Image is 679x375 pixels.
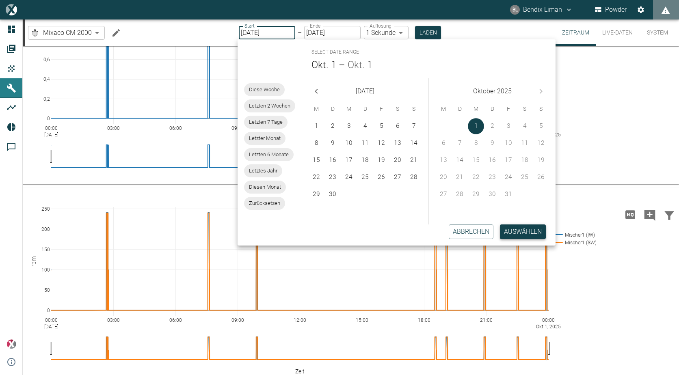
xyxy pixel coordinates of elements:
button: 1 [468,118,484,134]
button: Okt. 1 [348,59,372,72]
label: Ende [310,22,320,29]
span: Freitag [501,101,516,117]
img: Xplore Logo [6,339,16,349]
span: Donnerstag [485,101,500,117]
button: 18 [357,152,373,168]
button: 21 [406,152,422,168]
span: Diesen Monat [244,183,286,191]
button: 8 [308,135,324,151]
button: 13 [389,135,406,151]
span: Dienstag [452,101,467,117]
button: 29 [308,186,324,203]
span: Freitag [374,101,389,117]
span: Dienstag [325,101,340,117]
span: Montag [309,101,324,117]
button: Zeitraum [556,19,596,46]
button: 1 [308,118,324,134]
button: 2 [324,118,341,134]
span: Zurücksetzen [244,199,285,207]
span: Letzten 7 Tage [244,118,288,126]
span: Diese Woche [244,86,285,94]
button: 10 [341,135,357,151]
div: Letzter Monat [244,132,285,145]
button: 15 [308,152,324,168]
div: Diese Woche [244,83,285,96]
button: 17 [341,152,357,168]
button: bendix.liman@kansaihelios-cws.de [509,2,574,17]
button: 6 [389,118,406,134]
button: 5 [373,118,389,134]
button: Daten filtern [660,204,679,225]
span: Hohe Auflösung [621,210,640,218]
button: Machine bearbeiten [108,25,124,41]
button: 19 [373,152,389,168]
button: 9 [324,135,341,151]
div: Letztes Jahr [244,164,282,177]
span: Mittwoch [469,101,483,117]
button: 12 [373,135,389,151]
span: Letzter Monat [244,134,285,142]
button: System [639,19,676,46]
span: Mittwoch [342,101,356,117]
span: [DATE] [356,86,374,97]
button: Previous month [308,83,324,99]
label: Auflösung [370,22,391,29]
button: Laden [415,26,441,39]
button: 30 [324,186,341,203]
div: 1 Sekunde [364,26,409,39]
button: Auswählen [500,224,546,239]
span: Letzten 2 Wochen [244,102,295,110]
button: 16 [324,152,341,168]
button: 23 [324,169,341,185]
button: 27 [389,169,406,185]
button: 24 [341,169,357,185]
button: 7 [406,118,422,134]
button: 3 [341,118,357,134]
h5: – [336,59,348,72]
button: 20 [389,152,406,168]
a: Mixaco CM 2000 [30,28,92,38]
div: Zurücksetzen [244,197,285,210]
div: Diesen Monat [244,181,286,194]
button: 25 [357,169,373,185]
div: Letzten 2 Wochen [244,99,295,112]
button: Powder [593,2,629,17]
button: 26 [373,169,389,185]
img: logo [6,4,17,15]
label: Start [244,22,255,29]
button: Abbrechen [449,224,493,239]
button: Live-Daten [596,19,639,46]
span: Montag [436,101,451,117]
button: 22 [308,169,324,185]
span: Select date range [311,46,359,59]
span: Letzten 6 Monate [244,151,294,159]
button: 14 [406,135,422,151]
p: – [298,28,302,37]
span: Sonntag [407,101,421,117]
input: DD.MM.YYYY [304,26,361,39]
span: Mixaco CM 2000 [43,28,92,37]
div: Letzten 7 Tage [244,116,288,129]
button: 11 [357,135,373,151]
span: Sonntag [534,101,548,117]
span: Samstag [517,101,532,117]
button: Einstellungen [634,2,648,17]
button: Okt. 1 [311,59,336,72]
span: Letztes Jahr [244,167,282,175]
input: DD.MM.YYYY [239,26,295,39]
button: 28 [406,169,422,185]
div: BL [510,5,520,15]
span: Oktober 2025 [473,86,512,97]
span: Donnerstag [358,101,372,117]
button: Kommentar hinzufügen [640,204,660,225]
div: Letzten 6 Monate [244,148,294,161]
button: 4 [357,118,373,134]
span: Samstag [390,101,405,117]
